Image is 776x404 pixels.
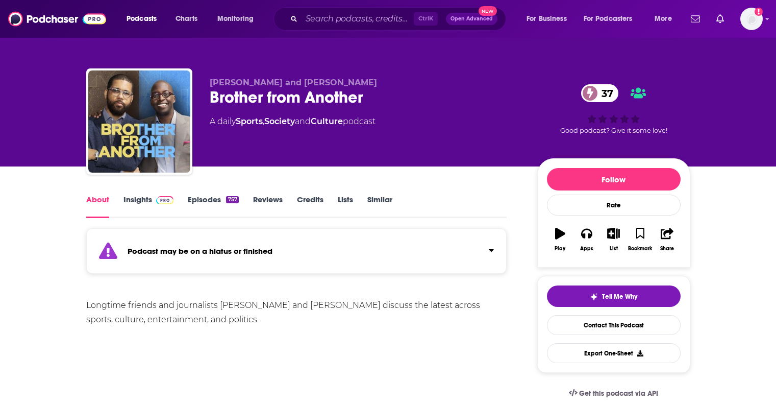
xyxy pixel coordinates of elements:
[547,315,681,335] a: Contact This Podcast
[156,196,174,204] img: Podchaser Pro
[88,70,190,173] img: Brother from Another
[176,12,197,26] span: Charts
[169,11,204,27] a: Charts
[655,12,672,26] span: More
[295,116,311,126] span: and
[450,16,493,21] span: Open Advanced
[627,221,654,258] button: Bookmark
[263,116,264,126] span: ,
[712,10,728,28] a: Show notifications dropdown
[591,84,618,102] span: 37
[755,8,763,16] svg: Add a profile image
[236,116,263,126] a: Sports
[264,116,295,126] a: Society
[253,195,283,218] a: Reviews
[302,11,414,27] input: Search podcasts, credits, & more...
[581,84,618,102] a: 37
[188,195,238,218] a: Episodes757
[740,8,763,30] button: Show profile menu
[283,7,516,31] div: Search podcasts, credits, & more...
[740,8,763,30] img: User Profile
[210,78,377,87] span: [PERSON_NAME] and [PERSON_NAME]
[547,168,681,191] button: Follow
[560,127,667,134] span: Good podcast? Give it some love!
[610,246,618,252] div: List
[479,6,497,16] span: New
[527,12,567,26] span: For Business
[660,246,674,252] div: Share
[367,195,392,218] a: Similar
[602,293,637,301] span: Tell Me Why
[127,12,157,26] span: Podcasts
[590,293,598,301] img: tell me why sparkle
[547,286,681,307] button: tell me why sparkleTell Me Why
[573,221,600,258] button: Apps
[654,221,680,258] button: Share
[86,298,507,327] div: Longtime friends and journalists [PERSON_NAME] and [PERSON_NAME] discuss the latest across sports...
[537,78,690,141] div: 37Good podcast? Give it some love!
[123,195,174,218] a: InsightsPodchaser Pro
[217,12,254,26] span: Monitoring
[547,343,681,363] button: Export One-Sheet
[128,246,272,256] strong: Podcast may be on a hiatus or finished
[446,13,497,25] button: Open AdvancedNew
[210,11,267,27] button: open menu
[628,246,652,252] div: Bookmark
[555,246,565,252] div: Play
[519,11,580,27] button: open menu
[740,8,763,30] span: Logged in as GregKubie
[647,11,685,27] button: open menu
[577,11,647,27] button: open menu
[547,221,573,258] button: Play
[584,12,633,26] span: For Podcasters
[226,196,238,203] div: 757
[580,246,593,252] div: Apps
[119,11,170,27] button: open menu
[600,221,627,258] button: List
[414,12,438,26] span: Ctrl K
[687,10,704,28] a: Show notifications dropdown
[297,195,323,218] a: Credits
[210,115,376,128] div: A daily podcast
[86,234,507,274] section: Click to expand status details
[311,116,343,126] a: Culture
[547,195,681,216] div: Rate
[338,195,353,218] a: Lists
[8,9,106,29] img: Podchaser - Follow, Share and Rate Podcasts
[579,389,658,398] span: Get this podcast via API
[86,195,109,218] a: About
